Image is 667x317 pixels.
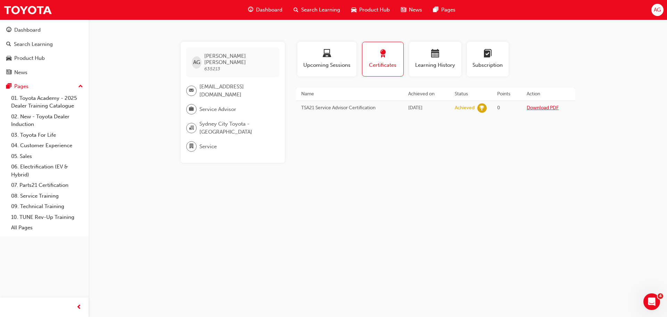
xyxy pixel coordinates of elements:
[8,93,86,111] a: 01. Toyota Academy - 2025 Dealer Training Catalogue
[351,6,356,14] span: car-icon
[204,66,220,72] span: 635213
[395,3,428,17] a: news-iconNews
[8,180,86,191] a: 07. Parts21 Certification
[8,212,86,223] a: 10. TUNE Rev-Up Training
[455,105,475,111] div: Achieved
[359,6,390,14] span: Product Hub
[6,55,11,62] span: car-icon
[288,3,346,17] a: search-iconSearch Learning
[643,293,660,310] iframe: Intercom live chat
[14,69,27,77] div: News
[441,6,455,14] span: Pages
[497,105,500,111] span: 0
[3,80,86,93] button: Pages
[3,2,52,18] img: Trak
[301,6,340,14] span: Search Learning
[296,101,403,115] td: TSA21 Service Advisor Certification
[654,6,661,14] span: AG
[3,66,86,79] a: News
[8,201,86,212] a: 09. Technical Training
[472,61,503,69] span: Subscription
[14,54,45,62] div: Product Hub
[8,111,86,130] a: 02. New - Toyota Dealer Induction
[527,105,559,111] a: Download PDF
[303,61,351,69] span: Upcoming Sessions
[14,26,41,34] div: Dashboard
[6,70,11,76] span: news-icon
[368,61,398,69] span: Certificates
[450,88,492,101] th: Status
[297,42,356,77] button: Upcoming Sessions
[8,151,86,162] a: 05. Sales
[409,42,461,77] button: Learning History
[403,88,450,101] th: Achieved on
[3,52,86,65] a: Product Hub
[433,6,438,14] span: pages-icon
[431,49,439,59] span: calendar-icon
[199,120,274,136] span: Sydney City Toyota - [GEOGRAPHIC_DATA]
[362,42,404,77] button: Certificates
[189,105,194,114] span: briefcase-icon
[521,88,575,101] th: Action
[3,24,86,37] a: Dashboard
[401,6,406,14] span: news-icon
[8,191,86,201] a: 08. Service Training
[14,82,28,90] div: Pages
[346,3,395,17] a: car-iconProduct Hub
[379,49,387,59] span: award-icon
[3,22,86,80] button: DashboardSearch LearningProduct HubNews
[484,49,492,59] span: learningplan-icon
[294,6,298,14] span: search-icon
[467,42,509,77] button: Subscription
[189,124,194,133] span: organisation-icon
[658,293,663,299] span: 4
[248,6,253,14] span: guage-icon
[199,83,274,98] span: [EMAIL_ADDRESS][DOMAIN_NAME]
[14,40,53,48] div: Search Learning
[193,58,200,66] span: AG
[199,143,217,151] span: Service
[6,27,11,33] span: guage-icon
[189,86,194,95] span: email-icon
[296,88,403,101] th: Name
[199,105,236,113] span: Service Advisor
[414,61,456,69] span: Learning History
[256,6,282,14] span: Dashboard
[409,6,422,14] span: News
[428,3,461,17] a: pages-iconPages
[6,41,11,48] span: search-icon
[8,161,86,180] a: 06. Electrification (EV & Hybrid)
[323,49,331,59] span: laptop-icon
[8,222,86,233] a: All Pages
[492,88,522,101] th: Points
[8,130,86,141] a: 03. Toyota For Life
[3,38,86,51] a: Search Learning
[408,105,422,111] span: Fri Nov 03 2023 21:31:06 GMT+1100 (Australian Eastern Daylight Time)
[242,3,288,17] a: guage-iconDashboard
[6,84,11,90] span: pages-icon
[204,53,273,65] span: [PERSON_NAME] [PERSON_NAME]
[651,4,664,16] button: AG
[8,140,86,151] a: 04. Customer Experience
[189,142,194,151] span: department-icon
[78,82,83,91] span: up-icon
[76,303,82,312] span: prev-icon
[477,103,487,113] span: learningRecordVerb_ACHIEVE-icon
